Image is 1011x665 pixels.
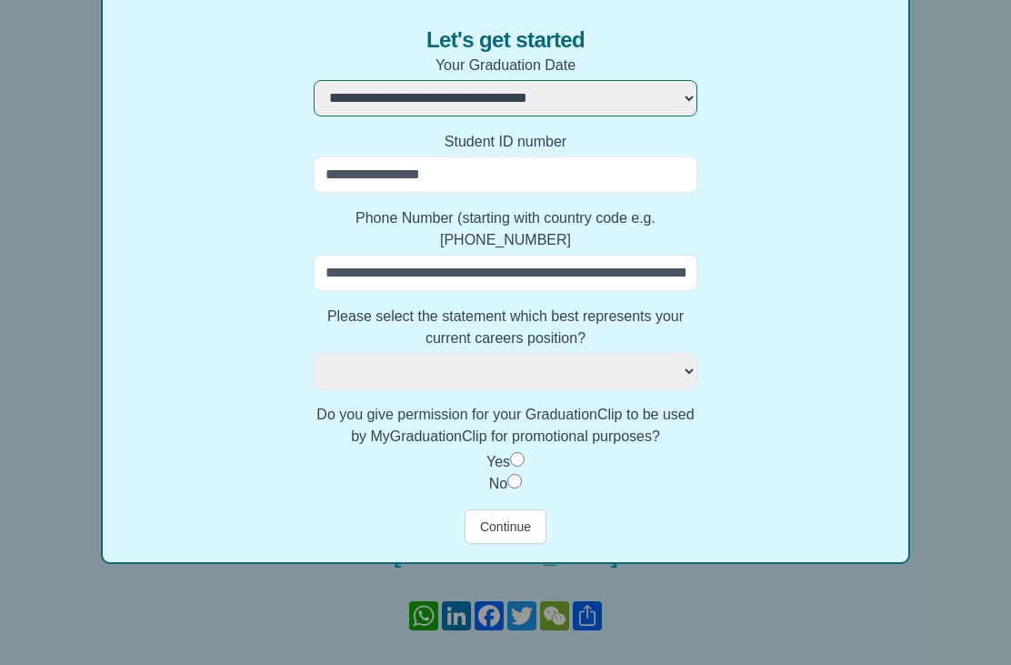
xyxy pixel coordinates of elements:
[465,509,546,544] button: Continue
[314,55,698,76] label: Your Graduation Date
[314,306,698,349] label: Please select the statement which best represents your current careers position?
[314,404,698,448] label: Do you give permission for your GraduationClip to be used by MyGraduationClip for promotional pur...
[486,454,510,469] label: Yes
[314,207,698,251] label: Phone Number (starting with country code e.g. [PHONE_NUMBER]
[489,476,507,491] label: No
[314,131,698,153] label: Student ID number
[426,25,585,55] span: Let's get started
